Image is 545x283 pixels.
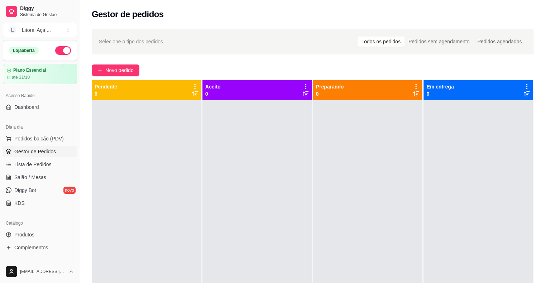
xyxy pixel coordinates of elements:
article: Plano Essencial [13,68,46,73]
span: Selecione o tipo dos pedidos [99,38,163,45]
p: Aceito [205,83,221,90]
span: Salão / Mesas [14,174,46,181]
button: [EMAIL_ADDRESS][DOMAIN_NAME] [3,263,77,280]
span: Novo pedido [105,66,134,74]
p: 0 [426,90,454,97]
a: Diggy Botnovo [3,184,77,196]
p: Pendente [95,83,117,90]
div: Dia a dia [3,121,77,133]
article: até 31/10 [12,75,30,80]
span: Diggy Bot [14,187,36,194]
span: Complementos [14,244,48,251]
div: Pedidos agendados [473,37,526,47]
a: Produtos [3,229,77,240]
p: 0 [95,90,117,97]
h2: Gestor de pedidos [92,9,164,20]
div: Loja aberta [9,47,39,54]
p: Em entrega [426,83,454,90]
button: Select a team [3,23,77,37]
span: [EMAIL_ADDRESS][DOMAIN_NAME] [20,269,66,274]
a: Salão / Mesas [3,172,77,183]
div: Litoral Açaí ... [22,27,51,34]
p: 0 [205,90,221,97]
div: Pedidos sem agendamento [405,37,473,47]
span: KDS [14,200,25,207]
div: Todos os pedidos [358,37,405,47]
span: Sistema de Gestão [20,12,74,18]
span: L [9,27,16,34]
a: KDS [3,197,77,209]
span: plus [97,68,102,73]
a: Gestor de Pedidos [3,146,77,157]
span: Pedidos balcão (PDV) [14,135,64,142]
a: Lista de Pedidos [3,159,77,170]
div: Catálogo [3,217,77,229]
a: Complementos [3,242,77,253]
a: DiggySistema de Gestão [3,3,77,20]
span: Lista de Pedidos [14,161,52,168]
a: Plano Essencialaté 31/10 [3,64,77,84]
span: Dashboard [14,104,39,111]
span: Produtos [14,231,34,238]
span: Gestor de Pedidos [14,148,56,155]
div: Acesso Rápido [3,90,77,101]
span: Diggy [20,5,74,12]
button: Novo pedido [92,64,139,76]
button: Pedidos balcão (PDV) [3,133,77,144]
button: Alterar Status [55,46,71,55]
a: Dashboard [3,101,77,113]
p: 0 [316,90,344,97]
p: Preparando [316,83,344,90]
